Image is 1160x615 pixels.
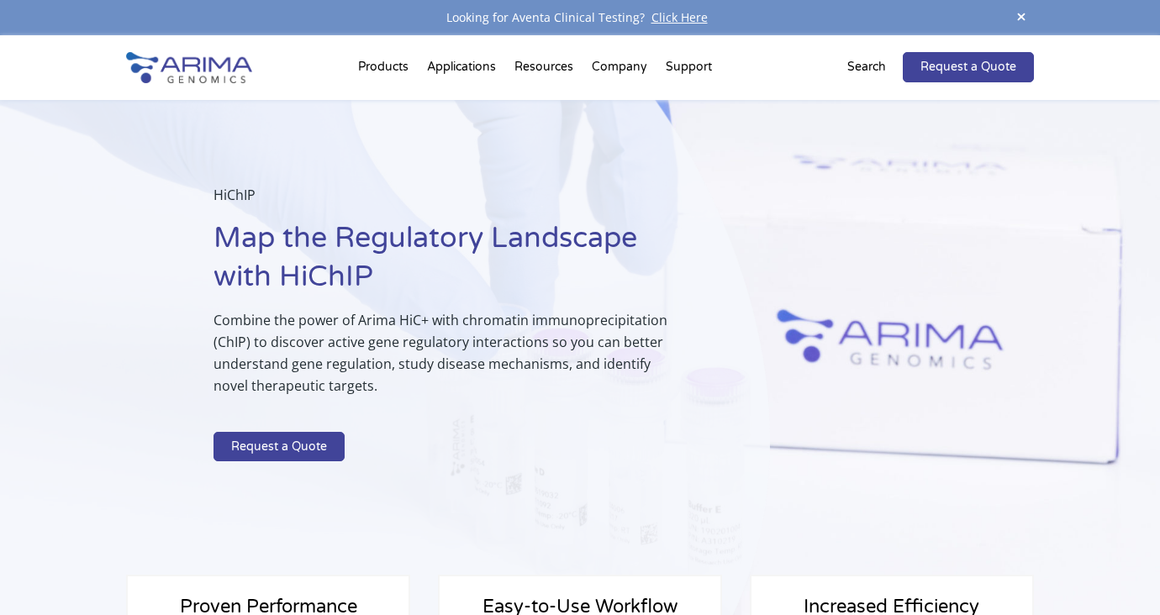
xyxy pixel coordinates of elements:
[645,9,714,25] a: Click Here
[847,56,886,78] p: Search
[214,184,686,219] p: HiChIP
[214,309,686,410] p: Combine the power of Arima HiC+ with chromatin immunoprecipitation (ChIP) to discover active gene...
[126,52,252,83] img: Arima-Genomics-logo
[903,52,1034,82] a: Request a Quote
[126,7,1034,29] div: Looking for Aventa Clinical Testing?
[214,219,686,309] h1: Map the Regulatory Landscape with HiChIP
[214,432,345,462] a: Request a Quote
